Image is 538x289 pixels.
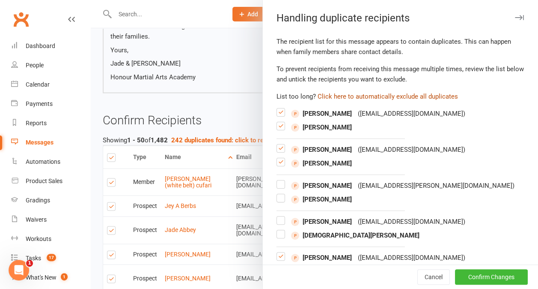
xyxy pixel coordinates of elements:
span: [PERSON_NAME] [291,181,352,191]
div: Waivers [26,216,47,223]
div: Product Sales [26,178,62,184]
div: Calendar [26,81,50,88]
span: 17 [47,254,56,261]
span: 1 [61,273,68,280]
div: ( [EMAIL_ADDRESS][DOMAIN_NAME] ) [358,108,465,119]
iframe: Intercom live chat [9,260,29,280]
a: Payments [11,94,90,114]
a: Dashboard [11,36,90,56]
a: Product Sales [11,172,90,191]
div: Payments [26,100,53,107]
span: [PERSON_NAME] [291,194,352,205]
div: What's New [26,274,56,281]
span: [PERSON_NAME] [291,108,352,119]
div: People [26,62,44,69]
span: [PERSON_NAME] [291,122,352,132]
div: Tasks [26,255,41,262]
a: Workouts [11,229,90,249]
a: What's New1 [11,268,90,287]
a: Gradings [11,191,90,210]
span: [PERSON_NAME] [291,253,352,263]
button: Cancel [417,269,450,285]
button: Confirm Changes [455,269,528,285]
span: [PERSON_NAME] [291,217,352,227]
div: ( [EMAIL_ADDRESS][DOMAIN_NAME] ) [358,217,465,227]
a: Reports [11,114,90,133]
div: The recipient list for this message appears to contain duplicates. This can happen when family me... [276,36,524,57]
div: Gradings [26,197,50,204]
div: Messages [26,139,54,146]
div: Handling duplicate recipients [263,12,538,24]
a: Automations [11,152,90,172]
button: Click here to automatically exclude all duplicates [318,91,458,102]
div: Dashboard [26,42,55,49]
a: Messages [11,133,90,152]
div: List too long? [276,91,524,102]
a: Calendar [11,75,90,94]
a: Clubworx [10,9,32,30]
div: ( [EMAIL_ADDRESS][PERSON_NAME][DOMAIN_NAME] ) [358,181,514,191]
div: ( [EMAIL_ADDRESS][DOMAIN_NAME] ) [358,253,465,263]
span: 1 [26,260,33,267]
div: Workouts [26,235,51,242]
div: ( [EMAIL_ADDRESS][DOMAIN_NAME] ) [358,144,465,155]
div: Reports [26,120,47,126]
span: [DEMOGRAPHIC_DATA][PERSON_NAME] [291,230,419,241]
span: [PERSON_NAME] [291,144,352,155]
span: [PERSON_NAME] [291,158,352,169]
div: To prevent recipients from receiving this message multiple times, review the list below and untic... [276,64,524,84]
div: Automations [26,158,60,165]
a: Waivers [11,210,90,229]
a: People [11,56,90,75]
a: Tasks 17 [11,249,90,268]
